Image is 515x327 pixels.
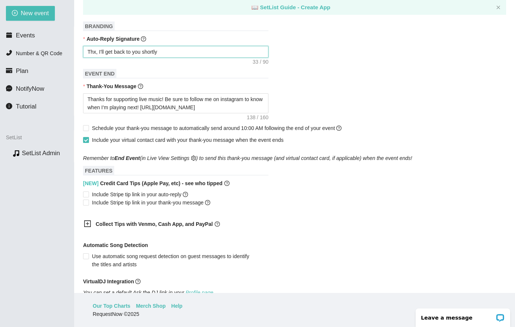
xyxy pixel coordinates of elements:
[251,4,330,10] a: laptop SetList Guide - Create App
[6,103,12,109] span: info-circle
[251,4,258,10] span: laptop
[141,36,146,41] span: question-circle
[6,67,12,74] span: credit-card
[78,216,263,234] div: Collect Tips with Venmo, Cash App, and PayPalquestion-circle
[89,252,259,268] span: Use automatic song request detection on guest messages to identify the titles and artists
[16,85,44,92] span: NotifyNow
[12,10,18,17] span: plus-circle
[86,83,136,89] b: Thank-You Message
[183,192,188,197] span: question-circle
[496,5,501,10] button: close
[93,310,495,318] div: RequestNow © 2025
[83,278,134,284] b: VirtualDJ Integration
[86,36,139,42] b: Auto-Reply Signature
[83,155,412,161] i: Remember to (in Live View Settings ) to send this thank-you message (and virtual contact card, if...
[83,46,268,58] textarea: Thx, I'll get back to you shortly
[16,50,62,56] span: Number & QR Code
[83,179,222,187] b: Credit Card Tips (Apple Pay, etc) - see who tipped
[89,190,191,198] span: Include Stripe tip link in your auto-reply
[83,69,116,79] span: EVENT END
[93,302,131,310] a: Our Top Charts
[92,137,284,143] span: Include your virtual contact card with your thank-you message when the event ends
[83,21,115,31] span: BRANDING
[6,6,55,21] button: plus-circleNew event
[138,84,143,89] span: question-circle
[205,200,210,205] span: question-circle
[89,198,213,207] span: Include Stripe tip link in your thank-you message
[336,126,341,131] span: question-circle
[83,180,99,186] span: [NEW]
[135,279,141,284] span: question-circle
[411,304,515,327] iframe: LiveChat chat widget
[83,93,268,113] textarea: Thanks for supporting live music! Be sure to follow me on instagram to know when I'm playing next...
[6,32,12,38] span: calendar
[16,32,35,39] span: Events
[115,155,140,161] b: End Event
[83,241,148,249] b: Automatic Song Detection
[186,290,214,296] a: Profile page
[171,302,182,310] a: Help
[84,220,91,227] span: plus-square
[83,166,114,176] span: FEATURES
[191,156,196,161] span: setting
[215,221,220,227] span: question-circle
[136,302,166,310] a: Merch Shop
[92,125,341,131] span: Schedule your thank-you message to automatically send around 10:00 AM following the end of your e...
[21,9,49,18] span: New event
[22,150,60,157] a: SetList Admin
[6,85,12,91] span: message
[224,179,230,187] span: question-circle
[83,290,213,296] i: You can set a default Ask the DJ link in your
[6,50,12,56] span: phone
[16,67,29,74] span: Plan
[96,221,213,227] b: Collect Tips with Venmo, Cash App, and PayPal
[16,103,36,110] span: Tutorial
